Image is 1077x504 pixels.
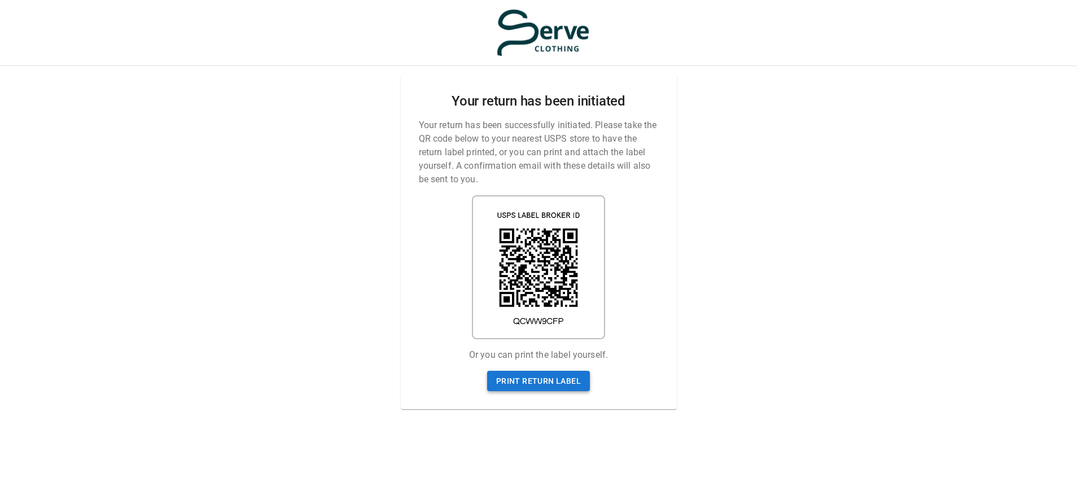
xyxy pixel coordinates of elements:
[472,195,605,339] img: shipping label qr code
[469,348,608,362] p: Or you can print the label yourself.
[452,93,625,109] h2: Your return has been initiated
[419,119,659,186] p: Your return has been successfully initiated. Please take the QR code below to your nearest USPS s...
[496,8,590,57] img: serve-clothing.myshopify.com-3331c13f-55ad-48ba-bef5-e23db2fa8125
[487,371,590,392] a: Print return label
